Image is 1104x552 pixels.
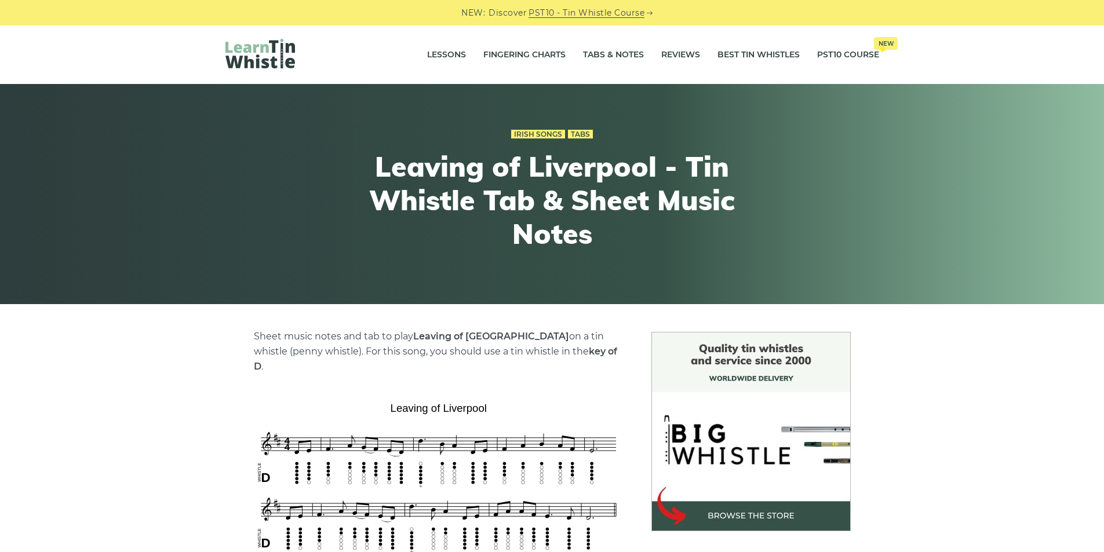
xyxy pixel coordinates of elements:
[511,130,565,139] a: Irish Songs
[874,37,898,50] span: New
[413,331,569,342] strong: Leaving of [GEOGRAPHIC_DATA]
[568,130,593,139] a: Tabs
[583,41,644,70] a: Tabs & Notes
[339,150,766,250] h1: Leaving of Liverpool - Tin Whistle Tab & Sheet Music Notes
[483,41,566,70] a: Fingering Charts
[427,41,466,70] a: Lessons
[651,332,851,531] img: BigWhistle Tin Whistle Store
[717,41,800,70] a: Best Tin Whistles
[661,41,700,70] a: Reviews
[254,346,617,372] strong: key of D
[817,41,879,70] a: PST10 CourseNew
[254,329,624,374] p: Sheet music notes and tab to play on a tin whistle (penny whistle). For this song, you should use...
[225,39,295,68] img: LearnTinWhistle.com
